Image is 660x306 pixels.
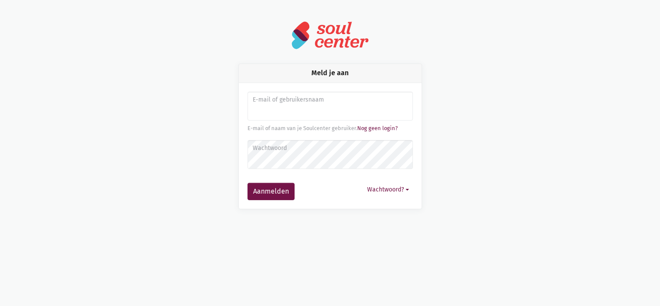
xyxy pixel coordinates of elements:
[239,64,422,83] div: Meld je aan
[247,183,295,200] button: Aanmelden
[253,143,407,153] label: Wachtwoord
[291,21,369,50] img: logo-soulcenter-full.svg
[247,124,413,133] div: E-mail of naam van je Soulcenter gebruiker.
[363,183,413,196] button: Wachtwoord?
[247,92,413,200] form: Aanmelden
[253,95,407,105] label: E-mail of gebruikersnaam
[357,125,398,131] a: Nog geen login?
